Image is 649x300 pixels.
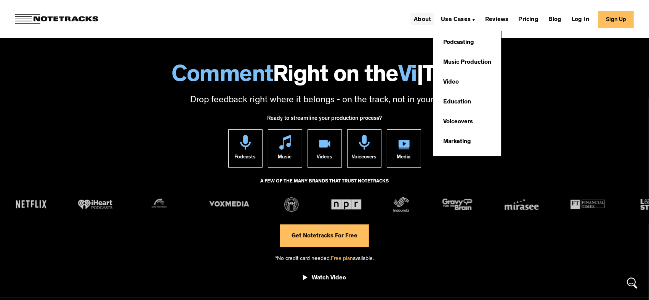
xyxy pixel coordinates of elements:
[312,274,346,282] div: Watch Video
[439,115,477,130] a: Voiceovers
[8,65,641,89] h1: Right on the Track
[441,17,471,23] div: Use Cases
[303,269,346,290] a: open lightbox
[268,129,302,168] a: Music
[308,129,342,168] a: Videos
[267,111,382,129] div: Ready to streamline your production process?
[331,256,353,262] span: Free plan
[482,13,511,25] a: Reviews
[623,274,641,292] div: Open Intercom Messenger
[347,129,381,168] a: Voiceovers
[260,175,389,196] div: A FEW OF THE MANY BRANDS THAT TRUST NOTETRACKS
[275,247,374,269] div: *No credit card needed. available.
[417,65,423,89] span: |
[433,25,502,156] nav: Use Cases
[438,13,478,25] div: Use Cases
[598,11,634,28] a: Sign Up
[516,13,542,25] a: Pricing
[280,224,369,247] a: Get Notetracks For Free
[569,13,592,25] a: Log In
[439,75,463,90] a: Video
[317,150,332,167] div: Videos
[439,95,475,110] a: Education
[171,65,273,89] span: Comment
[545,13,565,25] a: Blog
[235,150,256,167] div: Podcasts
[439,55,495,70] a: Music Production
[228,129,263,168] a: Podcasts
[352,150,377,167] div: Voiceovers
[439,134,475,150] a: Marketing
[278,150,292,167] div: Music
[8,94,641,107] p: Drop feedback right where it belongs - on the track, not in your inbox.
[411,13,434,25] a: About
[439,35,478,50] a: Podcasting
[397,150,411,167] div: Media
[387,129,421,168] a: Media
[398,65,417,89] span: Vi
